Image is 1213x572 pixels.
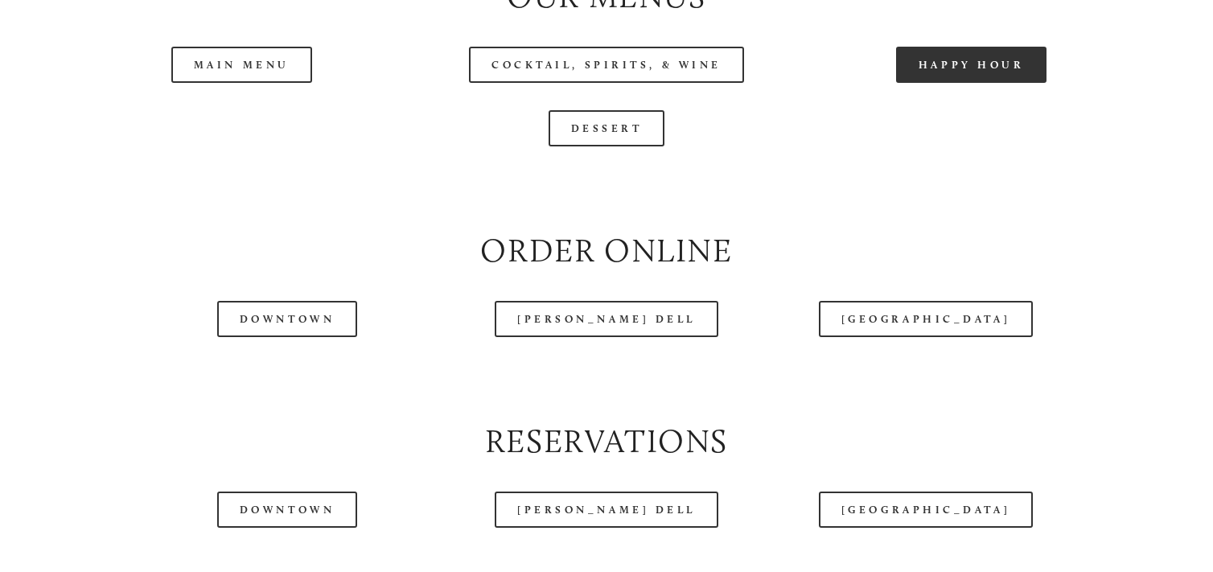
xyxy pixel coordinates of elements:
[217,301,357,337] a: Downtown
[495,301,718,337] a: [PERSON_NAME] Dell
[72,419,1140,464] h2: Reservations
[549,110,665,146] a: Dessert
[819,492,1033,528] a: [GEOGRAPHIC_DATA]
[217,492,357,528] a: Downtown
[72,228,1140,274] h2: Order Online
[495,492,718,528] a: [PERSON_NAME] Dell
[819,301,1033,337] a: [GEOGRAPHIC_DATA]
